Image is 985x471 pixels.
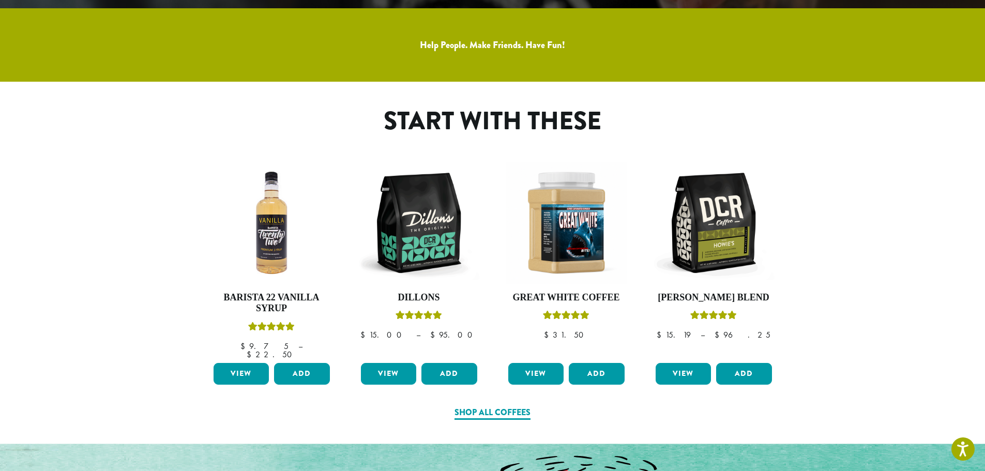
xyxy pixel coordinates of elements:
a: Shop All Coffees [454,406,531,420]
a: Help People. Make Friends. Have Fun! [420,38,565,52]
a: [PERSON_NAME] BlendRated 4.67 out of 5 [653,162,775,359]
bdi: 15.19 [657,329,691,340]
button: Add [569,363,625,385]
span: $ [715,329,723,340]
span: $ [247,349,255,360]
a: View [656,363,711,385]
h4: Great White Coffee [506,292,627,303]
button: Add [274,363,330,385]
bdi: 96.25 [715,329,770,340]
bdi: 31.50 [544,329,588,340]
img: Great_White_Ground_Espresso_2.png [506,162,627,284]
span: $ [430,329,439,340]
div: Rated 5.00 out of 5 [396,309,442,325]
span: $ [544,329,553,340]
h4: [PERSON_NAME] Blend [653,292,775,303]
div: Rated 4.67 out of 5 [690,309,737,325]
img: VANILLA-300x300.png [211,162,332,284]
a: View [214,363,269,385]
img: DCR-12oz-Dillons-Stock-scaled.png [358,162,480,284]
bdi: 15.00 [360,329,406,340]
h4: Barista 22 Vanilla Syrup [211,292,332,314]
a: View [361,363,417,385]
img: DCR-12oz-Howies-Stock-scaled.png [653,162,775,284]
span: – [416,329,420,340]
span: – [298,341,302,352]
h1: Start With These [271,107,714,136]
bdi: 22.50 [247,349,297,360]
h4: Dillons [358,292,480,303]
a: DillonsRated 5.00 out of 5 [358,162,480,359]
a: Great White CoffeeRated 5.00 out of 5 $31.50 [506,162,627,359]
span: – [701,329,705,340]
button: Add [421,363,477,385]
bdi: 9.75 [240,341,289,352]
a: Barista 22 Vanilla SyrupRated 5.00 out of 5 [211,162,332,359]
bdi: 95.00 [430,329,477,340]
a: View [508,363,564,385]
div: Rated 5.00 out of 5 [248,321,295,336]
button: Add [716,363,772,385]
span: $ [657,329,665,340]
span: $ [240,341,249,352]
div: Rated 5.00 out of 5 [543,309,589,325]
span: $ [360,329,369,340]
